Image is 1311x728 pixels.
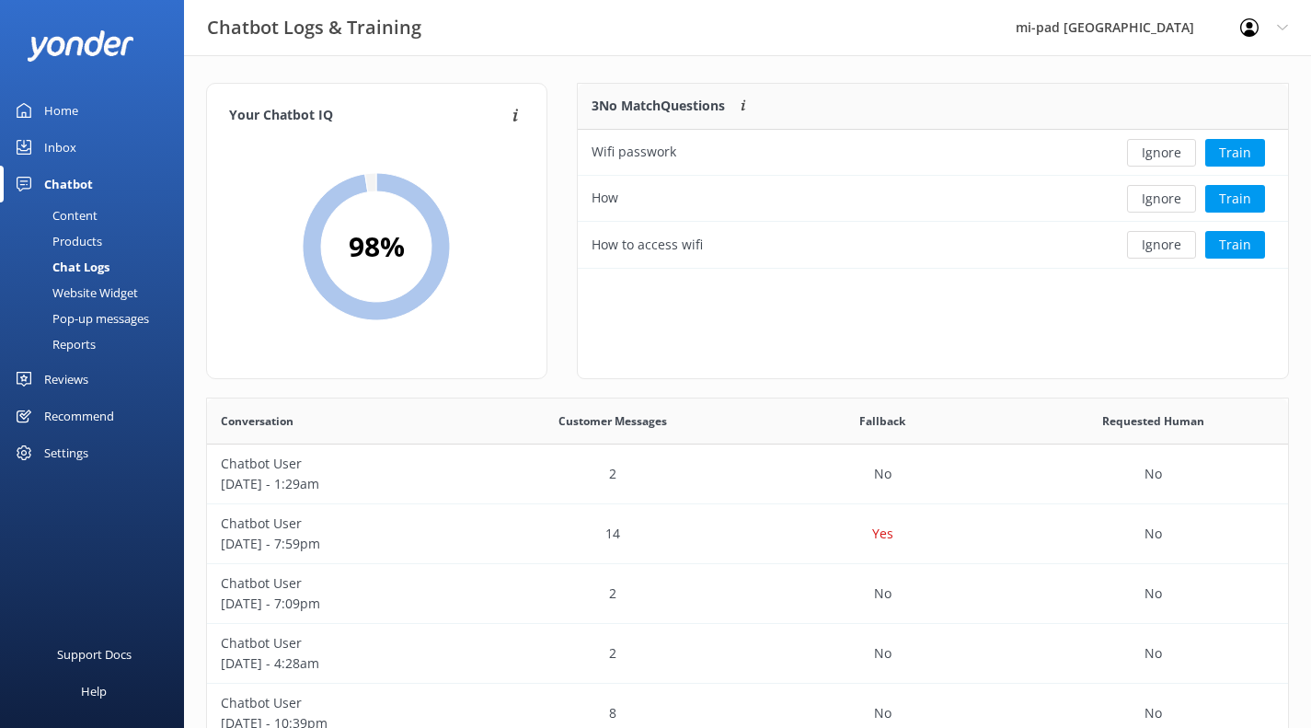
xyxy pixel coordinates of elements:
div: row [207,624,1288,684]
p: 14 [605,524,620,544]
div: Products [11,228,102,254]
span: Requested Human [1102,412,1204,430]
div: row [578,176,1288,222]
a: Products [11,228,184,254]
span: Customer Messages [558,412,667,430]
p: 8 [609,703,616,723]
button: Train [1205,231,1265,259]
div: Support Docs [57,636,132,673]
button: Train [1205,139,1265,167]
p: Chatbot User [221,514,464,534]
div: Reports [11,331,96,357]
p: 2 [609,584,616,604]
h3: Chatbot Logs & Training [207,13,421,42]
span: Conversation [221,412,293,430]
p: [DATE] - 7:59pm [221,534,464,554]
div: Content [11,202,98,228]
div: Home [44,92,78,129]
p: [DATE] - 1:29am [221,474,464,494]
p: Chatbot User [221,693,464,713]
div: Wifi passwork [592,142,676,162]
div: Chat Logs [11,254,109,280]
div: Reviews [44,361,88,398]
p: No [1144,643,1162,664]
button: Ignore [1127,139,1196,167]
button: Train [1205,185,1265,213]
p: Yes [872,524,893,544]
div: row [207,504,1288,564]
button: Ignore [1127,185,1196,213]
p: No [874,584,891,604]
span: Fallback [859,412,905,430]
p: No [1144,703,1162,723]
a: Website Widget [11,280,184,306]
div: row [207,445,1288,504]
div: Settings [44,434,88,471]
img: yonder-white-logo.png [28,30,133,61]
p: No [874,464,891,484]
div: Help [81,673,107,710]
div: row [578,130,1288,176]
p: Chatbot User [221,633,464,653]
p: Chatbot User [221,573,464,594]
div: Inbox [44,129,76,166]
a: Content [11,202,184,228]
button: Ignore [1127,231,1196,259]
h4: Your Chatbot IQ [229,106,507,126]
div: How to access wifi [592,235,703,255]
a: Pop-up messages [11,306,184,331]
div: Chatbot [44,166,93,202]
p: [DATE] - 7:09pm [221,594,464,614]
div: Recommend [44,398,114,434]
p: No [874,703,891,723]
p: No [1144,584,1162,604]
div: row [207,564,1288,624]
p: No [874,643,891,664]
a: Reports [11,331,184,357]
p: 3 No Match Questions [592,96,725,116]
p: No [1144,524,1162,544]
div: grid [578,130,1288,268]
p: 2 [609,464,616,484]
div: Pop-up messages [11,306,149,331]
p: [DATE] - 4:28am [221,653,464,674]
h2: 98 % [349,225,405,269]
div: How [592,188,618,208]
p: Chatbot User [221,454,464,474]
div: row [578,222,1288,268]
a: Chat Logs [11,254,184,280]
div: Website Widget [11,280,138,306]
p: 2 [609,643,616,664]
p: No [1144,464,1162,484]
